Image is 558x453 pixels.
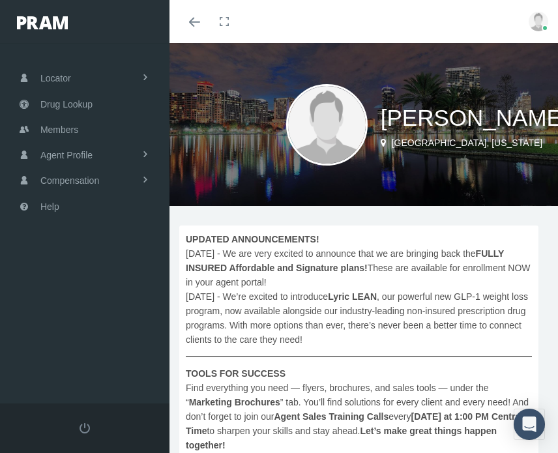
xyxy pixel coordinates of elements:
span: Drug Lookup [40,92,93,117]
img: user-placeholder.jpg [529,12,548,31]
b: Agent Sales Training Calls [274,411,389,422]
span: Agent Profile [40,143,93,168]
span: Compensation [40,168,99,193]
b: TOOLS FOR SUCCESS [186,368,286,379]
span: [DATE] - We are very excited to announce that we are bringing back the These are available for en... [186,232,532,452]
b: Lyric LEAN [328,291,377,302]
span: Help [40,194,59,219]
div: Open Intercom Messenger [514,409,545,440]
span: [GEOGRAPHIC_DATA], [US_STATE] [392,138,543,148]
img: PRAM_20_x_78.png [17,16,68,29]
span: Members [40,117,78,142]
span: Locator [40,66,71,91]
b: UPDATED ANNOUNCEMENTS! [186,234,319,244]
img: user-placeholder.jpg [286,84,368,166]
b: Marketing Brochures [189,397,280,407]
